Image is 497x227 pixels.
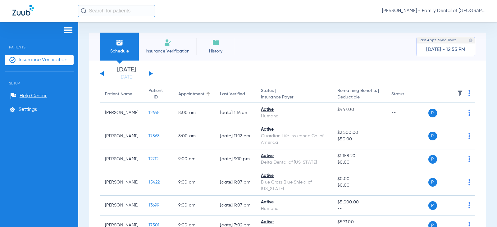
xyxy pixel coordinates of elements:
[148,157,158,161] span: 12712
[108,74,145,80] a: [DATE]
[468,90,470,96] img: group-dot-blue.svg
[428,201,437,210] span: P
[105,91,132,98] div: Patient Name
[261,126,327,133] div: Active
[337,159,381,166] span: $0.00
[215,103,256,123] td: [DATE] 1:16 PM
[20,93,47,99] span: Help Center
[100,169,144,196] td: [PERSON_NAME]
[337,107,381,113] span: $447.00
[382,8,485,14] span: [PERSON_NAME] - Family Dental of [GEOGRAPHIC_DATA]
[148,180,160,184] span: 15422
[332,86,386,103] th: Remaining Benefits |
[386,169,428,196] td: --
[148,134,160,138] span: 17568
[100,103,144,123] td: [PERSON_NAME]
[261,153,327,159] div: Active
[10,93,47,99] a: Help Center
[428,109,437,117] span: P
[337,94,381,101] span: Deductible
[386,196,428,216] td: --
[220,91,245,98] div: Last Verified
[5,36,74,49] span: Patients
[148,88,168,101] div: Patient ID
[148,111,160,115] span: 12648
[337,176,381,182] span: $0.00
[100,149,144,169] td: [PERSON_NAME]
[173,169,215,196] td: 9:00 AM
[261,107,327,113] div: Active
[173,103,215,123] td: 8:00 AM
[386,103,428,123] td: --
[261,206,327,212] div: Humana
[178,91,210,98] div: Appointment
[261,159,327,166] div: Delta Dental of [US_STATE]
[386,86,428,103] th: Status
[215,123,256,149] td: [DATE] 11:12 PM
[105,91,139,98] div: Patient Name
[337,206,381,212] span: --
[261,199,327,206] div: Active
[201,48,230,54] span: History
[428,132,437,140] span: P
[337,153,381,159] span: $1,158.20
[468,179,470,185] img: group-dot-blue.svg
[5,72,74,85] span: Setup
[337,219,381,225] span: $593.00
[100,123,144,149] td: [PERSON_NAME]
[100,196,144,216] td: [PERSON_NAME]
[108,67,145,80] li: [DATE]
[148,203,159,207] span: 13699
[178,91,204,98] div: Appointment
[144,48,192,54] span: Insurance Verification
[386,149,428,169] td: --
[468,110,470,116] img: group-dot-blue.svg
[419,37,456,43] span: Last Appt. Sync Time:
[428,155,437,164] span: P
[220,91,251,98] div: Last Verified
[212,39,220,46] img: History
[337,129,381,136] span: $2,500.00
[19,57,67,63] span: Insurance Verification
[386,123,428,149] td: --
[173,123,215,149] td: 8:00 AM
[468,202,470,208] img: group-dot-blue.svg
[468,133,470,139] img: group-dot-blue.svg
[337,136,381,143] span: $50.00
[63,26,73,34] img: hamburger-icon
[81,8,86,14] img: Search Icon
[261,179,327,192] div: Blue Cross Blue Shield of [US_STATE]
[78,5,155,17] input: Search for patients
[261,94,327,101] span: Insurance Payer
[426,47,465,53] span: [DATE] - 12:55 PM
[457,90,463,96] img: filter.svg
[261,219,327,225] div: Active
[19,107,37,113] span: Settings
[261,173,327,179] div: Active
[261,113,327,120] div: Humana
[337,199,381,206] span: $5,000.00
[337,113,381,120] span: --
[215,196,256,216] td: [DATE] 9:07 PM
[173,196,215,216] td: 9:00 AM
[105,48,134,54] span: Schedule
[164,39,171,46] img: Manual Insurance Verification
[468,38,473,43] img: last sync help info
[468,156,470,162] img: group-dot-blue.svg
[12,5,34,16] img: Zuub Logo
[256,86,332,103] th: Status |
[215,149,256,169] td: [DATE] 9:10 PM
[428,178,437,187] span: P
[337,182,381,189] span: $0.00
[261,133,327,146] div: Guardian Life Insurance Co. of America
[116,39,123,46] img: Schedule
[148,88,163,101] div: Patient ID
[215,169,256,196] td: [DATE] 9:07 PM
[173,149,215,169] td: 9:00 AM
